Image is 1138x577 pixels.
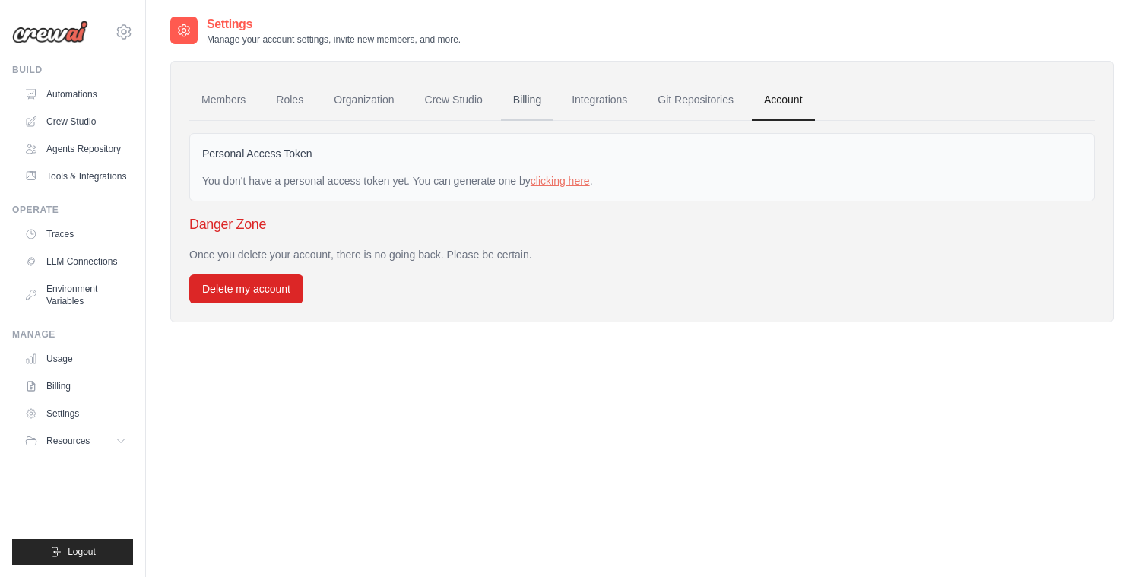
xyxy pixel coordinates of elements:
[413,80,495,121] a: Crew Studio
[46,435,90,447] span: Resources
[18,277,133,313] a: Environment Variables
[559,80,639,121] a: Integrations
[189,274,303,303] button: Delete my account
[12,328,133,341] div: Manage
[189,80,258,121] a: Members
[207,15,461,33] h2: Settings
[18,249,133,274] a: LLM Connections
[189,214,1095,235] h3: Danger Zone
[18,164,133,189] a: Tools & Integrations
[752,80,815,121] a: Account
[322,80,406,121] a: Organization
[12,204,133,216] div: Operate
[18,222,133,246] a: Traces
[18,401,133,426] a: Settings
[202,173,1082,189] div: You don't have a personal access token yet. You can generate one by .
[12,539,133,565] button: Logout
[18,347,133,371] a: Usage
[645,80,746,121] a: Git Repositories
[18,429,133,453] button: Resources
[12,64,133,76] div: Build
[202,146,312,161] label: Personal Access Token
[207,33,461,46] p: Manage your account settings, invite new members, and more.
[18,109,133,134] a: Crew Studio
[501,80,553,121] a: Billing
[68,546,96,558] span: Logout
[18,82,133,106] a: Automations
[531,175,590,187] a: clicking here
[18,374,133,398] a: Billing
[18,137,133,161] a: Agents Repository
[264,80,315,121] a: Roles
[12,21,88,43] img: Logo
[189,247,1095,262] p: Once you delete your account, there is no going back. Please be certain.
